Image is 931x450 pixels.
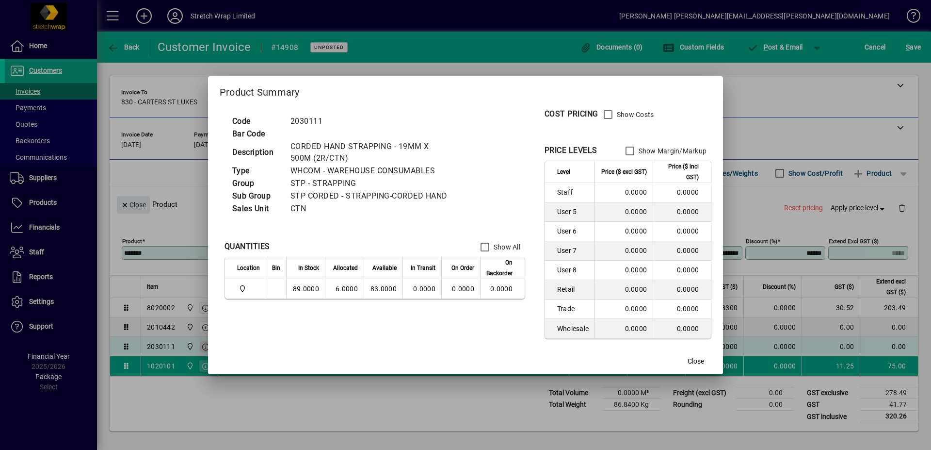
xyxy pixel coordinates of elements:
[659,161,699,183] span: Price ($ incl GST)
[615,110,654,119] label: Show Costs
[272,263,280,273] span: Bin
[653,300,711,319] td: 0.0000
[653,280,711,300] td: 0.0000
[227,177,286,190] td: Group
[286,177,462,190] td: STP - STRAPPING
[208,76,723,104] h2: Product Summary
[227,190,286,202] td: Sub Group
[237,263,260,273] span: Location
[594,222,653,241] td: 0.0000
[333,263,358,273] span: Allocated
[594,241,653,261] td: 0.0000
[688,356,704,367] span: Close
[492,242,520,252] label: Show All
[557,324,589,333] span: Wholesale
[452,285,474,293] span: 0.0000
[557,207,589,217] span: User 5
[653,183,711,202] td: 0.0000
[680,353,711,370] button: Close
[227,140,286,165] td: Description
[594,300,653,319] td: 0.0000
[557,246,589,255] span: User 7
[545,145,597,156] div: PRICE LEVELS
[653,319,711,338] td: 0.0000
[451,263,474,273] span: On Order
[594,261,653,280] td: 0.0000
[557,265,589,275] span: User 8
[557,304,589,314] span: Trade
[372,263,397,273] span: Available
[227,202,286,215] td: Sales Unit
[227,165,286,177] td: Type
[601,167,647,177] span: Price ($ excl GST)
[653,202,711,222] td: 0.0000
[413,285,435,293] span: 0.0000
[225,241,270,252] div: QUANTITIES
[594,183,653,202] td: 0.0000
[557,187,589,197] span: Staff
[594,280,653,300] td: 0.0000
[364,279,402,299] td: 83.0000
[637,146,707,156] label: Show Margin/Markup
[286,115,462,128] td: 2030111
[411,263,435,273] span: In Transit
[594,319,653,338] td: 0.0000
[557,167,570,177] span: Level
[286,165,462,177] td: WHCOM - WAREHOUSE CONSUMABLES
[286,279,325,299] td: 89.0000
[653,261,711,280] td: 0.0000
[594,202,653,222] td: 0.0000
[653,241,711,261] td: 0.0000
[286,140,462,165] td: CORDED HAND STRAPPING - 19MM X 500M (2R/CTN)
[325,279,364,299] td: 6.0000
[286,202,462,215] td: CTN
[286,190,462,202] td: STP CORDED - STRAPPING-CORDED HAND
[486,257,513,279] span: On Backorder
[557,226,589,236] span: User 6
[557,284,589,294] span: Retail
[653,222,711,241] td: 0.0000
[298,263,319,273] span: In Stock
[227,128,286,140] td: Bar Code
[480,279,525,299] td: 0.0000
[227,115,286,128] td: Code
[545,108,598,120] div: COST PRICING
